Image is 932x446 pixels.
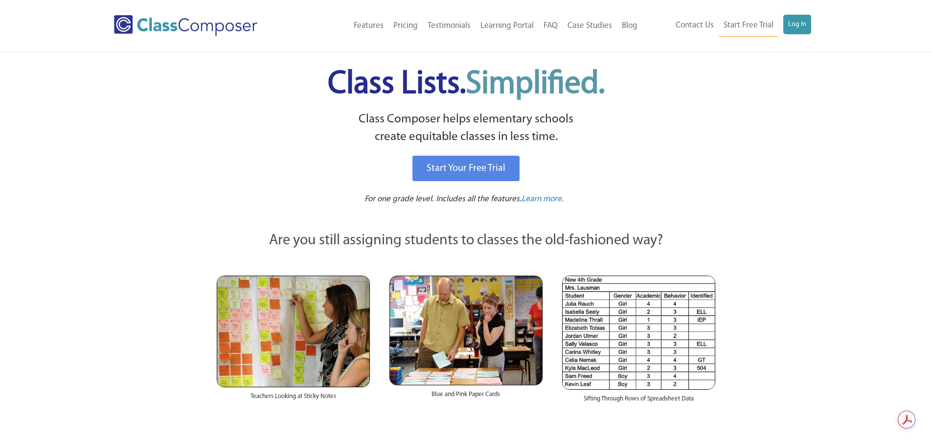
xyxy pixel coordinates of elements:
a: Learn more. [522,193,564,206]
p: Are you still assigning students to classes the old-fashioned way? [217,230,716,252]
a: Testimonials [423,15,476,37]
a: Learning Portal [476,15,539,37]
a: Start Your Free Trial [412,156,520,181]
span: Class Lists. [328,69,605,100]
div: Teachers Looking at Sticky Notes [217,387,370,411]
div: Sifting Through Rows of Spreadsheet Data [562,390,715,413]
a: Features [349,15,388,37]
span: For one grade level. Includes all the features. [364,195,522,203]
a: Log In [783,15,811,34]
nav: Header Menu [642,15,811,37]
nav: Header Menu [297,15,642,37]
span: Learn more. [522,195,564,203]
a: Contact Us [671,15,719,36]
a: Blog [617,15,642,37]
a: FAQ [539,15,563,37]
p: Class Composer helps elementary schools create equitable classes in less time. [215,111,717,146]
span: Simplified. [466,69,605,100]
span: Start Your Free Trial [427,164,505,173]
img: Teachers Looking at Sticky Notes [217,276,370,387]
a: Pricing [388,15,423,37]
img: Spreadsheets [562,276,715,390]
a: Case Studies [563,15,617,37]
img: Blue and Pink Paper Cards [389,276,543,385]
div: Blue and Pink Paper Cards [389,385,543,409]
img: Class Composer [114,15,257,36]
a: Start Free Trial [719,15,778,37]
